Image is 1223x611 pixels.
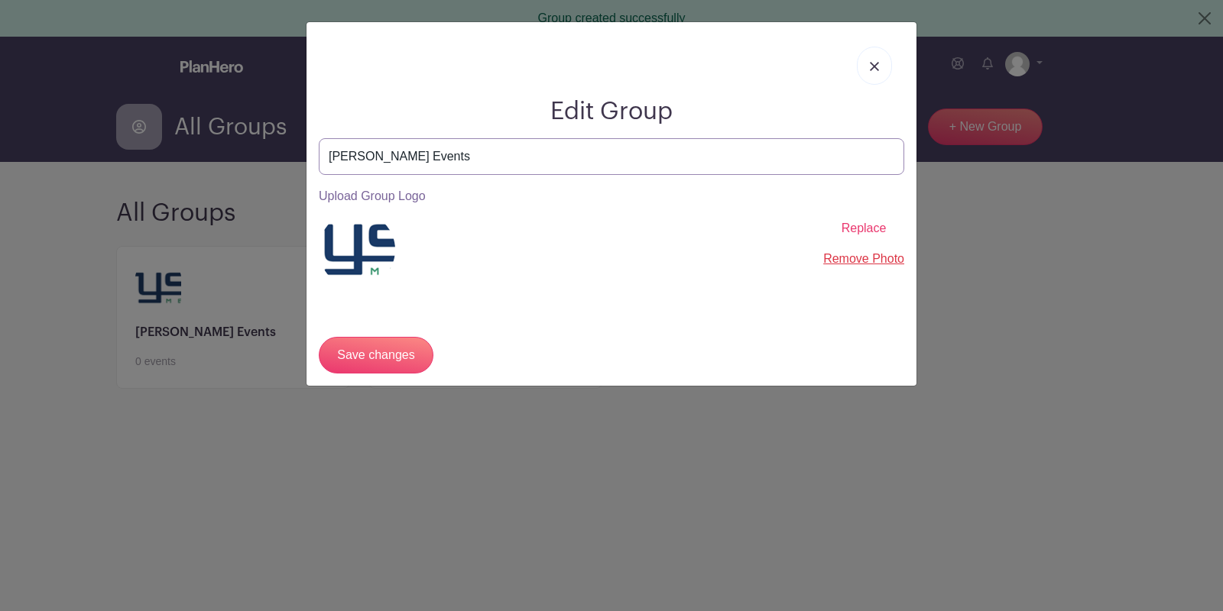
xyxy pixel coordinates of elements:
img: close_button-5f87c8562297e5c2d7936805f587ecaba9071eb48480494691a3f1689db116b3.svg [870,62,879,71]
span: Replace [842,221,887,234]
h2: Edit Group [319,97,904,126]
img: WYS%20Corporate%20-%20NameLogo%20Development_Standard%202%20-%20xtra%20small.png [319,212,395,288]
a: Remove Photo [823,252,904,265]
input: Edit the name of your group [319,138,904,175]
input: Save changes [319,337,433,373]
p: Upload Group Logo [319,187,904,205]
